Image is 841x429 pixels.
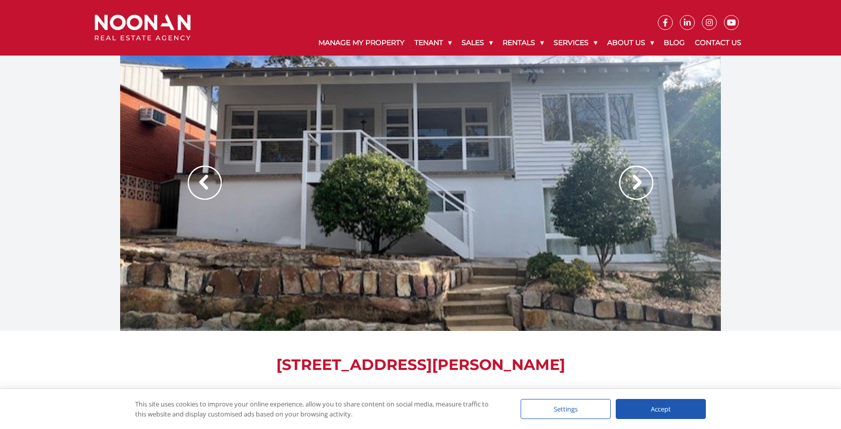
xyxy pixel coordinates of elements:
[457,30,498,56] a: Sales
[188,166,222,200] img: Arrow slider
[498,30,549,56] a: Rentals
[619,166,653,200] img: Arrow slider
[313,30,409,56] a: Manage My Property
[602,30,659,56] a: About Us
[616,399,706,419] div: Accept
[690,30,746,56] a: Contact Us
[521,399,611,419] div: Settings
[135,399,501,419] div: This site uses cookies to improve your online experience, allow you to share content on social me...
[95,15,191,41] img: Noonan Real Estate Agency
[409,30,457,56] a: Tenant
[659,30,690,56] a: Blog
[549,30,602,56] a: Services
[120,356,721,374] h1: [STREET_ADDRESS][PERSON_NAME]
